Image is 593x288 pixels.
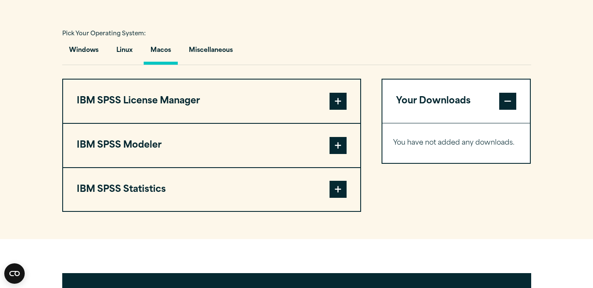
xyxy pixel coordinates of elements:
button: Linux [110,40,139,65]
button: Open CMP widget [4,263,25,284]
button: Macos [144,40,178,65]
span: Pick Your Operating System: [62,31,146,37]
button: Miscellaneous [182,40,240,65]
div: Your Downloads [382,123,530,163]
button: IBM SPSS Statistics [63,168,360,211]
button: Windows [62,40,105,65]
button: IBM SPSS License Manager [63,80,360,123]
p: You have not added any downloads. [393,137,520,149]
button: IBM SPSS Modeler [63,124,360,167]
button: Your Downloads [382,80,530,123]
